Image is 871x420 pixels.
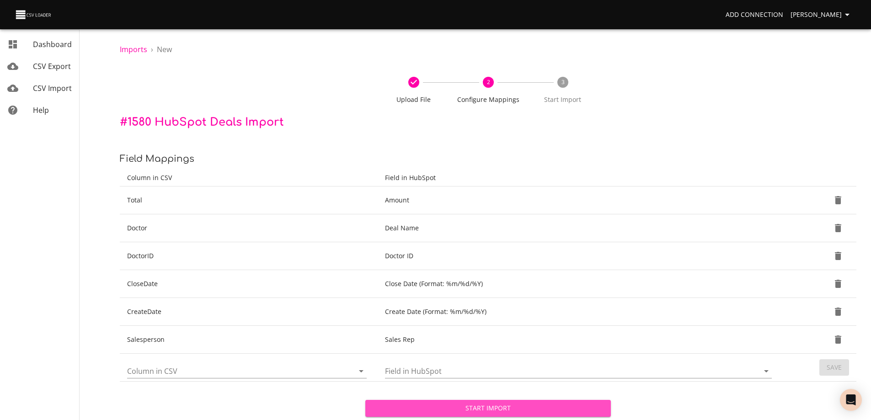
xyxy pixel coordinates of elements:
button: Delete [827,189,849,211]
span: Dashboard [33,39,72,49]
td: CreateDate [120,298,378,326]
a: Add Connection [722,6,787,23]
button: Delete [827,217,849,239]
span: # 1580 HubSpot Deals Import [120,116,284,128]
span: CSV Export [33,61,71,71]
span: Configure Mappings [454,95,522,104]
button: Delete [827,273,849,295]
span: Start Import [373,403,604,414]
td: Create Date (Format: %m/%d/%Y) [378,298,783,326]
td: Doctor ID [378,242,783,270]
span: Field Mappings [120,154,194,164]
td: CloseDate [120,270,378,298]
button: Delete [827,301,849,323]
th: Column in CSV [120,170,378,186]
li: › [151,44,153,55]
button: Start Import [365,400,611,417]
td: Sales Rep [378,326,783,354]
span: Add Connection [726,9,783,21]
span: [PERSON_NAME] [791,9,853,21]
text: 2 [486,78,490,86]
div: Open Intercom Messenger [840,389,862,411]
p: New [157,44,172,55]
th: Field in HubSpot [378,170,783,186]
span: Upload File [380,95,447,104]
td: Close Date (Format: %m/%d/%Y) [378,270,783,298]
td: Total [120,186,378,214]
img: CSV Loader [15,8,53,21]
span: CSV Import [33,83,72,93]
td: Salesperson [120,326,378,354]
span: Help [33,105,49,115]
button: [PERSON_NAME] [787,6,856,23]
button: Delete [827,329,849,351]
button: Delete [827,245,849,267]
button: Open [760,365,773,377]
a: Imports [120,44,147,54]
span: Start Import [529,95,596,104]
td: Doctor [120,214,378,242]
td: Amount [378,186,783,214]
text: 3 [561,78,564,86]
td: DoctorID [120,242,378,270]
button: Open [355,365,368,377]
td: Deal Name [378,214,783,242]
